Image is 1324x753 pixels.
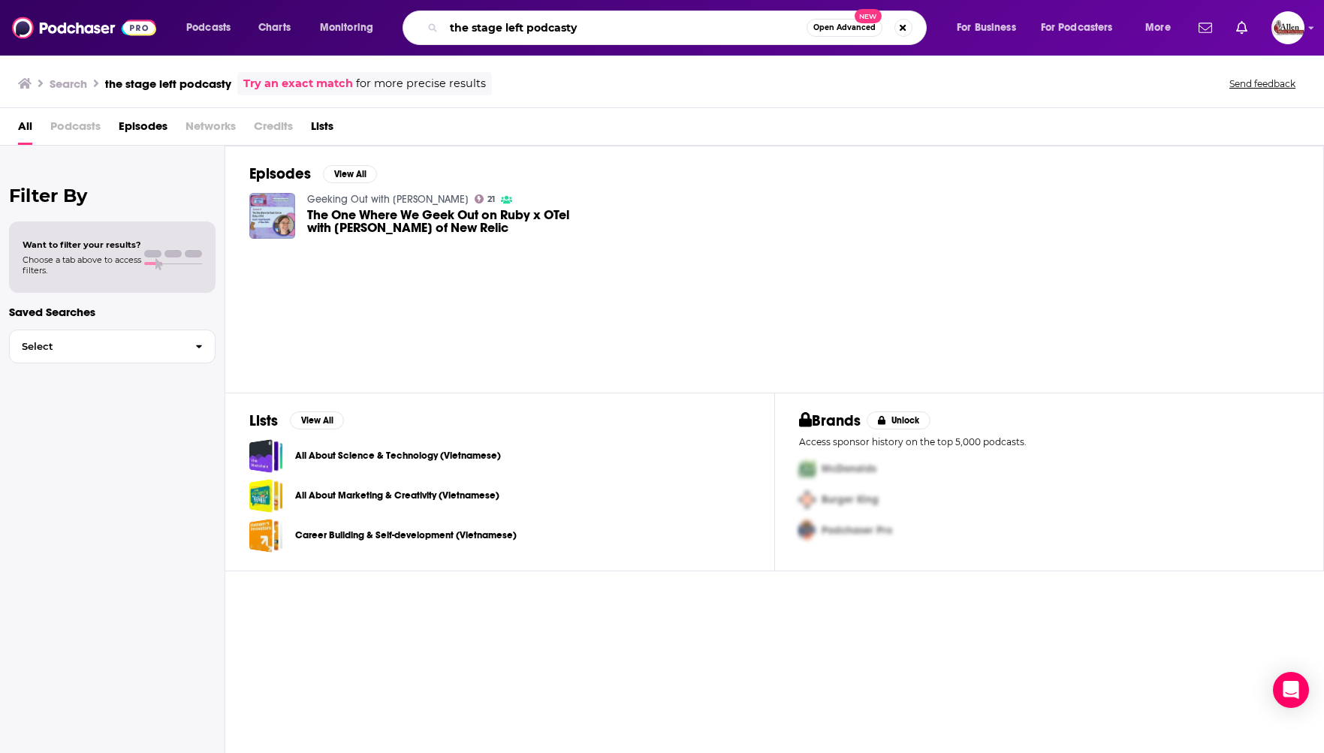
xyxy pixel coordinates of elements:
span: Credits [254,114,293,145]
div: Search podcasts, credits, & more... [417,11,941,45]
a: Episodes [119,114,167,145]
span: Charts [258,17,291,38]
button: open menu [946,16,1035,40]
p: Saved Searches [9,305,216,319]
h2: Filter By [9,185,216,206]
img: The One Where We Geek Out on Ruby x OTel with Kayla Reopelle of New Relic [249,193,295,239]
span: New [855,9,882,23]
a: Geeking Out with Adriana Villela [307,193,469,206]
span: 21 [487,196,495,203]
a: EpisodesView All [249,164,377,183]
img: Podchaser - Follow, Share and Rate Podcasts [12,14,156,42]
span: for more precise results [356,75,486,92]
a: ListsView All [249,411,344,430]
span: Select [10,342,183,351]
span: For Podcasters [1041,17,1113,38]
button: Send feedback [1225,77,1300,90]
a: Try an exact match [243,75,353,92]
span: The One Where We Geek Out on Ruby x OTel with [PERSON_NAME] of New Relic [307,209,587,234]
button: open menu [1135,16,1190,40]
img: User Profile [1271,11,1304,44]
span: Podcasts [186,17,231,38]
a: All About Marketing & Creativity (Vietnamese) [295,487,499,504]
h2: Brands [799,411,861,430]
span: Podcasts [50,114,101,145]
span: For Business [957,17,1016,38]
span: Choose a tab above to access filters. [23,255,141,276]
p: Access sponsor history on the top 5,000 podcasts. [799,436,1300,447]
span: Open Advanced [813,24,876,32]
h3: Search [50,77,87,91]
span: Networks [185,114,236,145]
a: Show notifications dropdown [1193,15,1218,41]
img: Second Pro Logo [793,484,822,515]
button: open menu [1031,16,1135,40]
button: Select [9,330,216,363]
button: open menu [309,16,393,40]
button: Open AdvancedNew [807,19,882,37]
h2: Lists [249,411,278,430]
span: Podchaser Pro [822,524,892,537]
a: Career Building & Self-development (Vietnamese) [295,527,517,544]
a: Show notifications dropdown [1230,15,1253,41]
button: View All [290,411,344,429]
input: Search podcasts, credits, & more... [444,16,807,40]
span: McDonalds [822,462,876,475]
a: All About Science & Technology (Vietnamese) [249,439,283,473]
img: First Pro Logo [793,453,822,484]
a: Charts [249,16,300,40]
a: All [18,114,32,145]
a: All About Marketing & Creativity (Vietnamese) [249,479,283,513]
div: Open Intercom Messenger [1273,672,1309,708]
button: open menu [176,16,250,40]
span: Want to filter your results? [23,239,141,250]
a: The One Where We Geek Out on Ruby x OTel with Kayla Reopelle of New Relic [307,209,587,234]
h2: Episodes [249,164,311,183]
span: Logged in as AllenMedia [1271,11,1304,44]
a: Career Building & Self-development (Vietnamese) [249,519,283,553]
button: Show profile menu [1271,11,1304,44]
a: 21 [475,194,496,203]
a: All About Science & Technology (Vietnamese) [295,447,501,464]
button: Unlock [867,411,930,429]
span: Monitoring [320,17,373,38]
button: View All [323,165,377,183]
span: More [1145,17,1171,38]
img: Third Pro Logo [793,515,822,546]
a: Lists [311,114,333,145]
h3: the stage left podcasty [105,77,231,91]
span: Burger King [822,493,879,506]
